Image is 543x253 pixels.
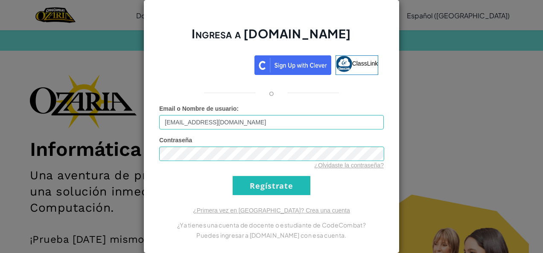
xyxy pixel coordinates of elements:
p: o [269,88,274,98]
img: classlink-logo-small.png [336,56,352,72]
iframe: Botón de Acceder con Google [161,55,254,73]
p: ¿Ya tienes una cuenta de docente o estudiante de CodeCombat? [159,220,384,230]
a: ¿Olvidaste la contraseña? [314,162,384,169]
a: ¿Primera vez en [GEOGRAPHIC_DATA]? Crea una cuenta [193,207,350,214]
span: ClassLink [352,60,378,67]
label: : [159,104,239,113]
span: Contraseña [159,137,192,144]
input: Regístrate [233,176,310,195]
span: Email o Nombre de usuario [159,105,236,112]
img: clever_sso_button@2x.png [254,55,331,75]
h2: Ingresa a [DOMAIN_NAME] [159,26,384,50]
iframe: Diálogo de Acceder con Google [368,9,534,86]
p: Puedes ingresar a [DOMAIN_NAME] con esa cuenta. [159,230,384,240]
